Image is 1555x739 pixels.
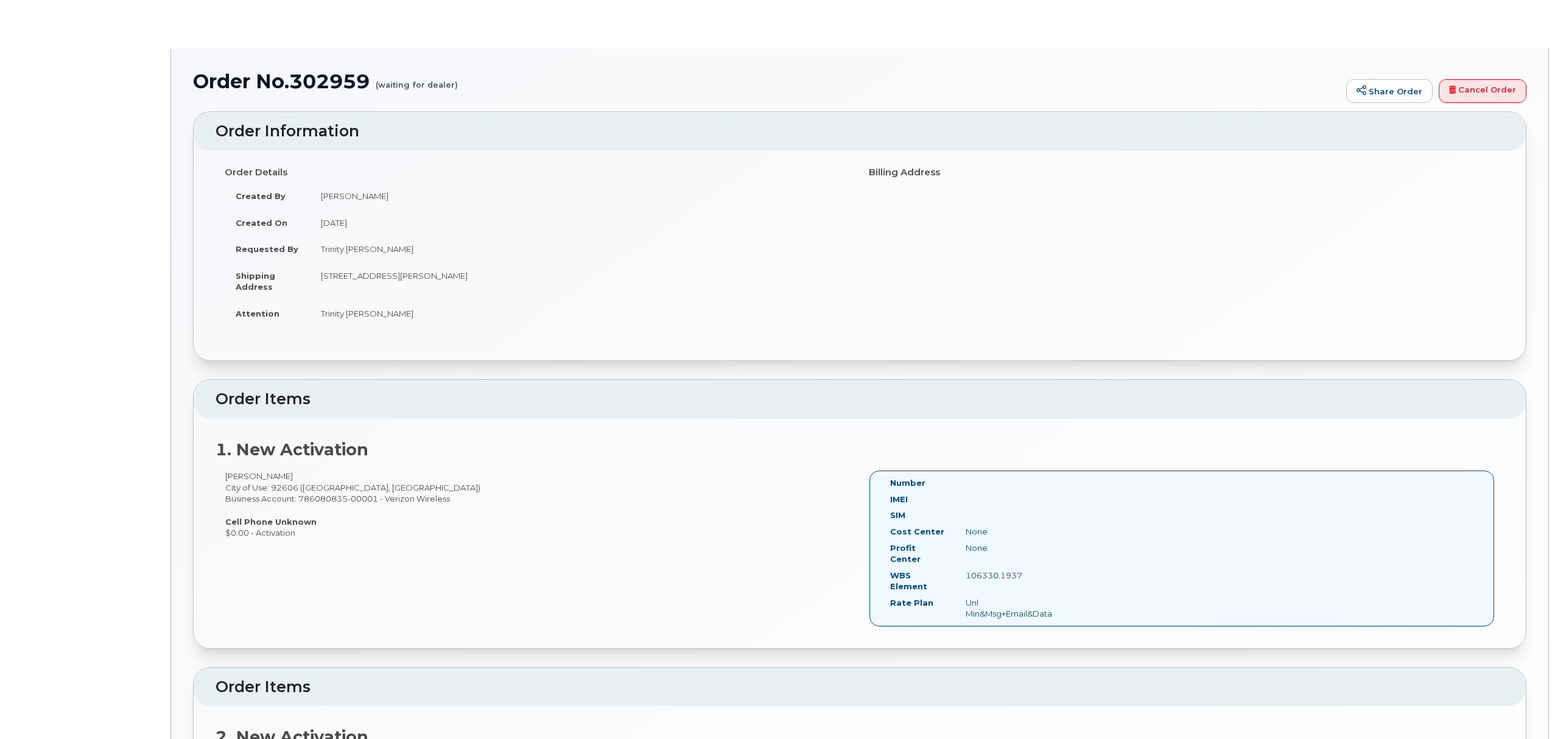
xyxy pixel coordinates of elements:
label: Rate Plan [890,597,933,609]
label: WBS Element [890,570,947,592]
h2: Order Information [216,123,1504,140]
strong: Attention [236,309,279,318]
label: Cost Center [890,526,944,538]
div: None [957,526,1062,538]
strong: Created On [236,218,287,228]
a: Share Order [1346,79,1433,103]
label: Profit Center [890,542,947,565]
td: [STREET_ADDRESS][PERSON_NAME] [310,262,851,300]
td: Trinity [PERSON_NAME] [310,236,851,262]
td: Trinity [PERSON_NAME] [310,300,851,327]
small: (waiting for dealer) [376,71,458,89]
h4: Order Details [225,167,851,178]
label: IMEI [890,494,908,505]
td: [PERSON_NAME] [310,183,851,209]
strong: Cell Phone Unknown [225,517,317,527]
strong: Shipping Address [236,271,275,292]
div: 106330.1937 [957,570,1062,581]
h1: Order No.302959 [193,71,1340,92]
div: None [957,542,1062,554]
h4: Billing Address [869,167,1495,178]
strong: Created By [236,191,286,201]
label: Number [890,477,925,489]
strong: 1. New Activation [216,440,368,460]
h2: Order Items [216,391,1504,408]
td: [DATE] [310,209,851,236]
div: [PERSON_NAME] City of Use: 92606 ([GEOGRAPHIC_DATA], [GEOGRAPHIC_DATA]) Business Account: 7860808... [216,471,860,538]
a: Cancel Order [1439,79,1526,103]
strong: Requested By [236,244,298,254]
h2: Order Items [216,679,1504,696]
label: SIM [890,510,905,521]
div: Unl Min&Msg+Email&Data [957,597,1062,620]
